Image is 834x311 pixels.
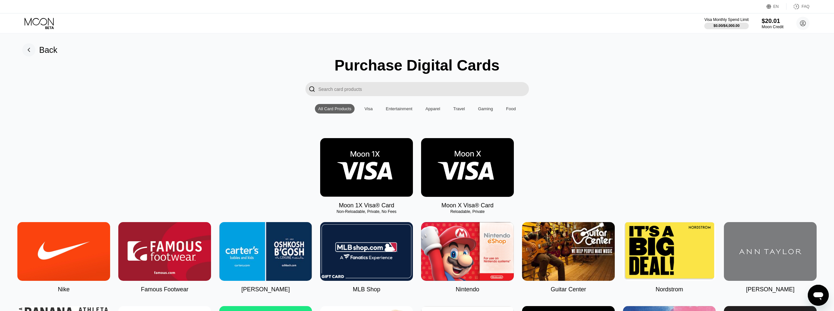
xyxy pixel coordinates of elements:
div: Visa Monthly Spend Limit [704,17,748,22]
div: $20.01Moon Credit [762,17,784,29]
div: Food [503,104,519,114]
div: Back [22,43,58,56]
div: Nordstrom [655,286,683,293]
iframe: Кнопка запуска окна обмена сообщениями [808,285,829,306]
div: Entertainment [386,106,412,111]
div: Reloadable, Private [421,209,514,214]
div: Apparel [422,104,443,114]
div: Food [506,106,516,111]
div: Visa [361,104,376,114]
div: Purchase Digital Cards [335,56,500,74]
div: Gaming [478,106,493,111]
div: Moon X Visa® Card [441,202,494,209]
div: Nike [58,286,69,293]
div: [PERSON_NAME] [746,286,794,293]
div: Visa Monthly Spend Limit$0.00/$4,000.00 [704,17,748,29]
div: [PERSON_NAME] [241,286,290,293]
div: Travel [450,104,468,114]
div: Apparel [425,106,440,111]
div: $0.00 / $4,000.00 [713,24,740,28]
div: FAQ [802,4,809,9]
div: EN [766,3,786,10]
div: Entertainment [382,104,416,114]
div: Moon 1X Visa® Card [339,202,394,209]
div: Guitar Center [551,286,586,293]
div: Travel [453,106,465,111]
div: MLB Shop [353,286,380,293]
div: Nintendo [456,286,479,293]
div: FAQ [786,3,809,10]
input: Search card products [319,82,529,96]
div: $20.01 [762,17,784,24]
div: All Card Products [315,104,355,114]
div: EN [773,4,779,9]
div: Back [39,45,58,55]
div: All Card Products [318,106,351,111]
div:  [309,85,315,93]
div:  [305,82,319,96]
div: Moon Credit [762,25,784,29]
div: Non-Reloadable, Private, No Fees [320,209,413,214]
div: Famous Footwear [141,286,188,293]
div: Gaming [475,104,496,114]
div: Visa [364,106,373,111]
